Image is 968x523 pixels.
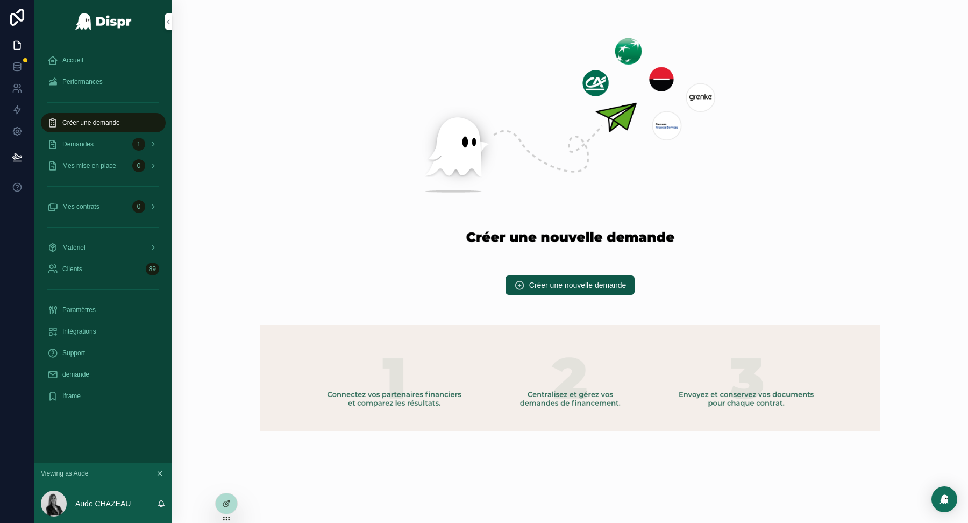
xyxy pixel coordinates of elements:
p: Aude CHAZEAU [75,498,131,509]
a: Performances [41,72,166,91]
img: 22382-A52-%E2%80%93-3.png [260,26,880,245]
span: Paramètres [62,306,96,314]
a: demande [41,365,166,384]
span: Intégrations [62,327,96,336]
span: Performances [62,77,103,86]
span: Matériel [62,243,86,252]
span: demande [62,370,89,379]
div: 89 [146,263,159,275]
span: Accueil [62,56,83,65]
span: Clients [62,265,82,273]
span: Mes contrats [62,202,99,211]
a: Créer une demande [41,113,166,132]
img: 20557-Web-1920-%E2%80%93-7.png [260,325,880,431]
a: Iframe [41,386,166,406]
a: Intégrations [41,322,166,341]
span: Demandes [62,140,94,149]
a: Clients89 [41,259,166,279]
span: Viewing as Aude [41,469,89,478]
span: Support [62,349,85,357]
div: 0 [132,200,145,213]
a: Mes mise en place0 [41,156,166,175]
div: Open Intercom Messenger [931,486,957,512]
div: 1 [132,138,145,151]
img: App logo [75,13,132,30]
div: 0 [132,159,145,172]
span: Créer une nouvelle demande [529,280,627,291]
span: Créer une demande [62,118,120,127]
a: Support [41,343,166,363]
a: Accueil [41,51,166,70]
a: Paramètres [41,300,166,320]
a: Demandes1 [41,135,166,154]
span: Iframe [62,392,81,400]
a: Matériel [41,238,166,257]
div: scrollable content [34,43,172,420]
button: Créer une nouvelle demande [506,275,635,295]
span: Mes mise en place [62,161,116,170]
a: Mes contrats0 [41,197,166,216]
